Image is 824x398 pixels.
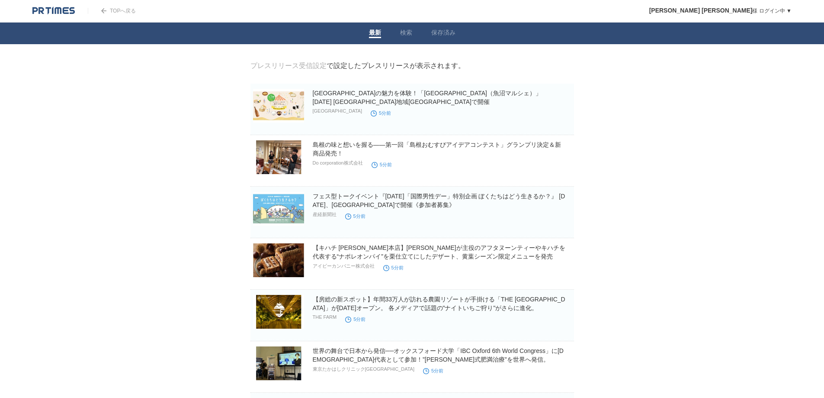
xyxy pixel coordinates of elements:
img: 島根の味と想いを握る——第一回「島根おむすびアイデアコンテスト」グランプリ決定＆新商品発売！ [253,140,304,174]
a: 検索 [400,29,412,38]
a: TOPへ戻る [88,8,136,14]
time: 5分前 [345,214,366,219]
img: フェス型トークイベント『2025年「国際男性デー」特別企画 ぼくたちはどう生きるか？』 11月16日、東京・大手町で開催《参加者募集》 [253,192,304,226]
div: で設定したプレスリリースが表示されます。 [250,61,465,71]
a: 最新 [369,29,381,38]
a: 保存済み [431,29,455,38]
time: 5分前 [345,317,366,322]
a: 島根の味と想いを握る——第一回「島根おむすびアイデアコンテスト」グランプリ決定＆新商品発売！ [313,141,561,157]
img: 【キハチ 青山本店】栗が主役のアフタヌーンティーやキハチを代表する“ナポレオンパイ”を栗仕立てにしたデザート、黄葉シーズン限定メニューを発売 [253,243,304,277]
time: 5分前 [372,162,392,167]
a: フェス型トークイベント『[DATE]「国際男性デー」特別企画 ぼくたちはどう生きるか？』 [DATE]、[GEOGRAPHIC_DATA]で開催《参加者募集》 [313,193,565,208]
p: 産経新聞社 [313,211,337,218]
time: 5分前 [383,265,404,270]
a: [PERSON_NAME] [PERSON_NAME]様 ログイン中 ▼ [649,8,792,14]
img: 【房総の新スポット】年間33万人が訪れる農園リゾートが手掛ける「THE FARM星空いちご園」が2025年12月13日（土）オープン。 各メディアで話題の"ナイトいちご狩り"がさらに進化。 [253,295,304,329]
img: 魚沼市の魅力を体験！「UONUMARCHE（魚沼マルシェ）」 11月8日(土) 魚沼市地域振興センターで開催 [253,89,304,123]
a: 【キハチ [PERSON_NAME]本店】[PERSON_NAME]が主役のアフタヌーンティーやキハチを代表する“ナポレオンパイ”を栗仕立てにしたデザート、黄葉シーズン限定メニューを発売 [313,244,565,260]
p: 東京たかはしクリニック[GEOGRAPHIC_DATA] [313,366,415,372]
a: [GEOGRAPHIC_DATA]の魅力を体験！「[GEOGRAPHIC_DATA]（魚沼マルシェ）」 [DATE] [GEOGRAPHIC_DATA]地域[GEOGRAPHIC_DATA]で開催 [313,90,566,105]
time: 5分前 [371,110,391,116]
p: THE FARM [313,314,337,320]
img: logo.png [32,6,75,15]
img: arrow.png [101,8,106,13]
span: [PERSON_NAME] [PERSON_NAME] [649,7,753,14]
a: 【房総の新スポット】年間33万人が訪れる農園リゾートが手掛ける「THE [GEOGRAPHIC_DATA]」が[DATE]オープン。 各メディアで話題の"ナイトいちご狩り"がさらに進化。 [313,296,565,311]
p: Do corporation株式会社 [313,160,363,166]
a: プレスリリース受信設定 [250,62,327,69]
p: [GEOGRAPHIC_DATA] [313,108,362,113]
p: アイビーカンパニー株式会社 [313,263,375,269]
a: 世界の舞台で日本から発信──オックスフォード大学「IBC Oxford 6th World Congress」に[DEMOGRAPHIC_DATA]代表として参加！”[PERSON_NAME]式... [313,347,564,363]
img: 世界の舞台で日本から発信──オックスフォード大学「IBC Oxford 6th World Congress」に日本代表として参加！”高橋式肥満治療”を世界へ発信。 [253,346,304,380]
time: 5分前 [423,368,443,373]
